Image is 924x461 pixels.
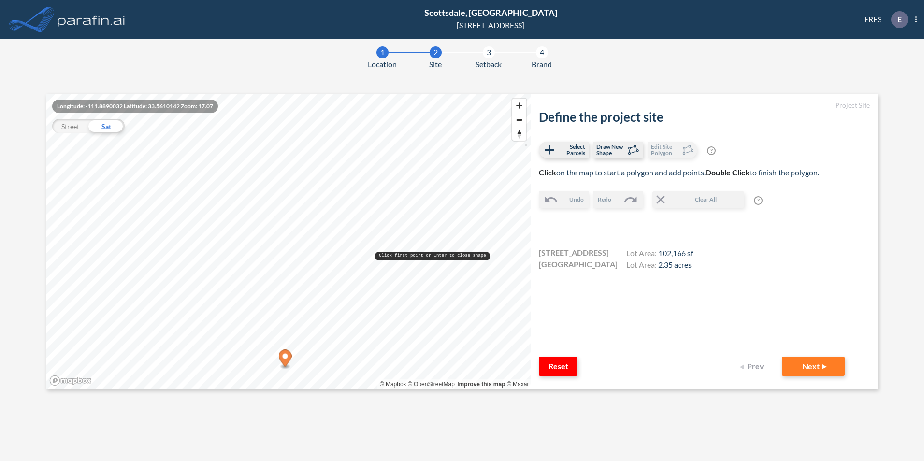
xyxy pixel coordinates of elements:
[512,127,526,141] button: Reset bearing to north
[658,248,693,258] span: 102,166 sf
[539,110,870,125] h2: Define the project site
[539,247,609,259] span: [STREET_ADDRESS]
[49,375,92,386] a: Mapbox homepage
[422,19,559,31] div: [STREET_ADDRESS]
[850,11,917,28] div: ERES
[380,381,406,388] a: Mapbox
[536,46,548,58] div: 4
[539,101,870,110] h5: Project Site
[532,58,552,70] span: Brand
[626,248,693,260] h4: Lot Area:
[52,119,88,133] div: Street
[88,119,125,133] div: Sat
[658,260,692,269] span: 2.35 acres
[457,381,505,388] a: Improve this map
[539,191,589,208] button: Undo
[539,357,577,376] button: Reset
[593,191,643,208] button: Redo
[539,168,819,177] span: on the map to start a polygon and add points. to finish the polygon.
[652,191,744,208] button: Clear All
[782,357,845,376] button: Next
[507,381,529,388] a: Maxar
[408,381,455,388] a: OpenStreetMap
[278,350,291,370] div: Map marker
[651,144,679,156] span: Edit Site Polygon
[424,7,557,18] span: Scottsdale, AZ
[539,168,556,177] b: Click
[734,357,772,376] button: Prev
[46,94,532,389] canvas: Map
[429,58,442,70] span: Site
[476,58,502,70] span: Setback
[897,15,902,24] p: E
[707,146,716,155] span: ?
[596,144,625,156] span: Draw New Shape
[598,195,611,204] span: Redo
[512,99,526,113] button: Zoom in
[668,195,743,204] span: Clear All
[52,100,218,113] div: Longitude: -111.8890032 Latitude: 33.5610142 Zoom: 17.07
[368,58,397,70] span: Location
[483,46,495,58] div: 3
[56,10,127,29] img: logo
[557,144,585,156] span: Select Parcels
[376,46,389,58] div: 1
[512,113,526,127] button: Zoom out
[569,195,584,204] span: Undo
[375,252,490,260] pre: Click first point or Enter to close shape
[430,46,442,58] div: 2
[754,196,763,205] span: ?
[626,260,693,272] h4: Lot Area:
[539,259,618,270] span: [GEOGRAPHIC_DATA]
[706,168,750,177] b: Double Click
